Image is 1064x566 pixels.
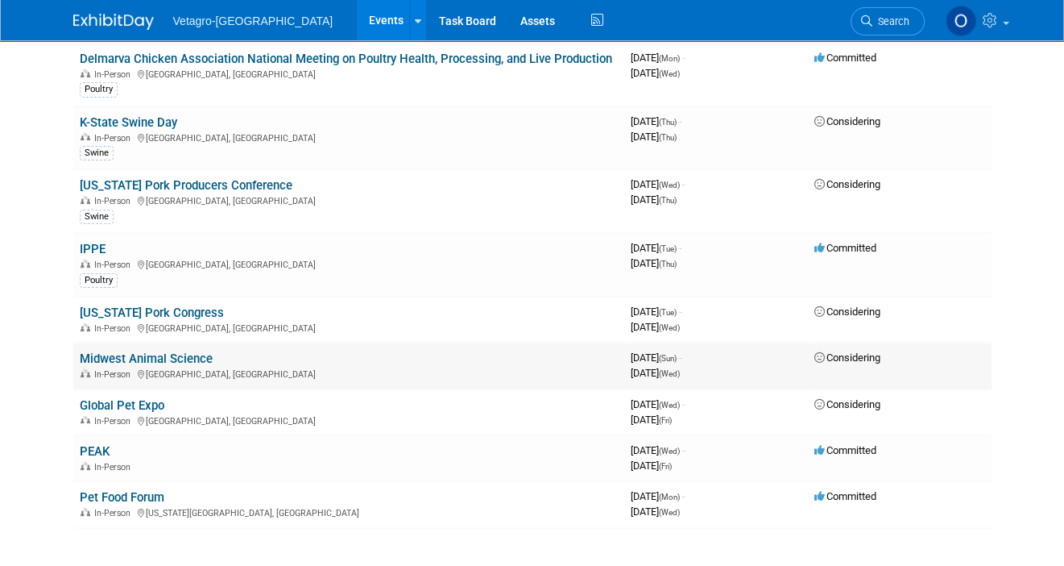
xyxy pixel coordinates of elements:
span: (Thu) [659,260,677,268]
span: [DATE] [631,194,677,206]
img: In-Person Event [81,323,90,331]
span: Search [872,15,909,27]
a: Search [851,7,925,35]
span: [DATE] [631,398,685,410]
span: [DATE] [631,414,672,426]
img: In-Person Event [81,133,90,141]
div: Swine [80,210,114,224]
span: - [682,490,685,502]
span: [DATE] [631,444,685,456]
span: [DATE] [631,257,677,269]
a: K-State Swine Day [80,115,177,130]
span: - [679,306,681,318]
span: [DATE] [631,460,672,472]
div: Poultry [80,82,118,97]
div: [GEOGRAPHIC_DATA], [GEOGRAPHIC_DATA] [80,67,618,80]
div: Swine [80,146,114,160]
span: (Mon) [659,493,680,501]
span: - [682,178,685,190]
img: In-Person Event [81,508,90,516]
a: Global Pet Expo [80,398,164,413]
a: PEAK [80,444,110,459]
span: Committed [814,242,876,254]
a: Pet Food Forum [80,490,164,505]
span: In-Person [94,416,135,427]
div: [GEOGRAPHIC_DATA], [GEOGRAPHIC_DATA] [80,414,618,427]
span: [DATE] [631,178,685,190]
span: In-Person [94,260,135,270]
span: Considering [814,178,880,190]
span: Committed [814,52,876,64]
div: [GEOGRAPHIC_DATA], [GEOGRAPHIC_DATA] [80,257,618,270]
span: - [682,52,685,64]
span: Committed [814,490,876,502]
img: In-Person Event [81,196,90,204]
span: [DATE] [631,490,685,502]
div: [GEOGRAPHIC_DATA], [GEOGRAPHIC_DATA] [80,194,618,206]
a: [US_STATE] Pork Congress [80,306,224,320]
a: IPPE [80,242,106,256]
span: [DATE] [631,131,677,143]
a: Midwest Animal Science [80,352,213,366]
div: [GEOGRAPHIC_DATA], [GEOGRAPHIC_DATA] [80,367,618,380]
div: Poultry [80,273,118,288]
span: (Sun) [659,354,677,363]
span: - [682,398,685,410]
span: In-Person [94,462,135,472]
span: (Thu) [659,133,677,142]
span: In-Person [94,69,135,80]
span: In-Person [94,323,135,334]
span: [DATE] [631,367,680,379]
span: Considering [814,115,880,127]
span: (Wed) [659,369,680,378]
img: In-Person Event [81,69,90,77]
span: In-Person [94,369,135,380]
div: [US_STATE][GEOGRAPHIC_DATA], [GEOGRAPHIC_DATA] [80,506,618,518]
span: (Fri) [659,416,672,425]
img: ExhibitDay [73,14,154,30]
span: (Tue) [659,244,677,253]
span: [DATE] [631,352,681,364]
span: Vetagro-[GEOGRAPHIC_DATA] [173,15,333,27]
span: In-Person [94,133,135,144]
span: (Fri) [659,462,672,471]
span: (Mon) [659,54,680,63]
span: (Wed) [659,401,680,410]
img: In-Person Event [81,416,90,424]
span: In-Person [94,508,135,518]
img: In-Person Event [81,369,90,377]
span: [DATE] [631,506,680,518]
span: (Wed) [659,447,680,456]
span: (Thu) [659,118,677,127]
div: [GEOGRAPHIC_DATA], [GEOGRAPHIC_DATA] [80,131,618,144]
img: In-Person Event [81,260,90,268]
span: [DATE] [631,306,681,318]
span: (Tue) [659,308,677,317]
span: - [679,115,681,127]
span: [DATE] [631,52,685,64]
span: Considering [814,306,880,318]
div: [GEOGRAPHIC_DATA], [GEOGRAPHIC_DATA] [80,321,618,334]
span: [DATE] [631,115,681,127]
span: Committed [814,444,876,456]
span: [DATE] [631,242,681,254]
span: - [679,352,681,364]
span: In-Person [94,196,135,206]
span: - [679,242,681,254]
span: Considering [814,352,880,364]
span: (Wed) [659,508,680,517]
span: [DATE] [631,321,680,333]
a: [US_STATE] Pork Producers Conference [80,178,292,193]
img: In-Person Event [81,462,90,470]
span: (Thu) [659,196,677,205]
a: Delmarva Chicken Association National Meeting on Poultry Health, Processing, and Live Production [80,52,612,66]
span: Considering [814,398,880,410]
span: (Wed) [659,323,680,332]
span: (Wed) [659,69,680,78]
span: (Wed) [659,181,680,189]
span: [DATE] [631,67,680,79]
img: OliviaM Last [946,6,976,36]
span: - [682,444,685,456]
